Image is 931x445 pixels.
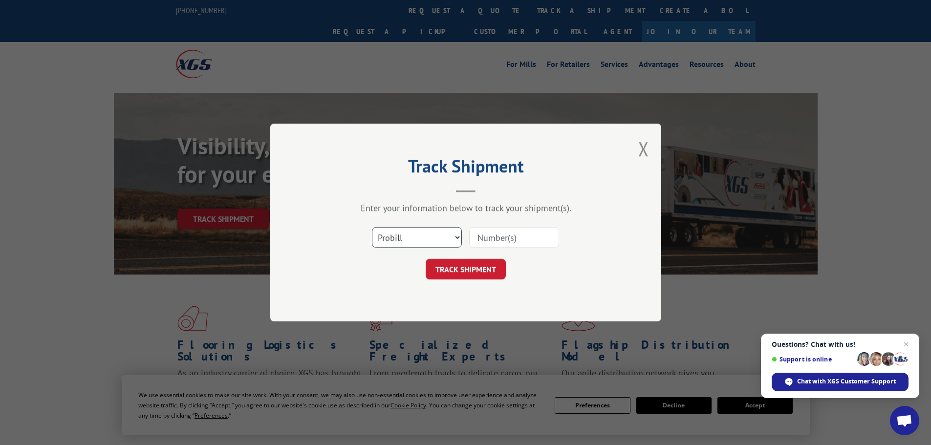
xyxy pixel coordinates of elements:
[319,159,612,178] h2: Track Shipment
[772,340,909,348] span: Questions? Chat with us!
[772,356,854,363] span: Support is online
[890,406,919,435] div: Open chat
[319,202,612,213] div: Enter your information below to track your shipment(s).
[638,136,649,162] button: Close modal
[426,259,506,279] button: TRACK SHIPMENT
[469,227,559,248] input: Number(s)
[900,339,912,350] span: Close chat
[772,373,909,391] div: Chat with XGS Customer Support
[797,377,896,386] span: Chat with XGS Customer Support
